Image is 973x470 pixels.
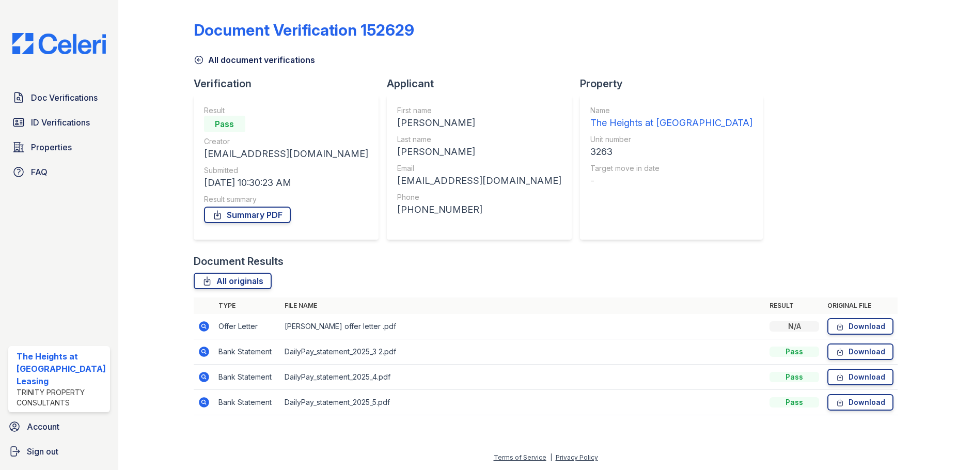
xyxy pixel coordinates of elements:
div: Pass [770,397,819,408]
td: DailyPay_statement_2025_5.pdf [280,390,766,415]
a: Name The Heights at [GEOGRAPHIC_DATA] [590,105,752,130]
th: Result [765,297,823,314]
div: 3263 [590,145,752,159]
div: Property [580,76,771,91]
td: Offer Letter [214,314,280,339]
div: Pass [770,372,819,382]
div: Email [397,163,561,174]
div: Result [204,105,368,116]
a: FAQ [8,162,110,182]
td: [PERSON_NAME] offer letter .pdf [280,314,766,339]
span: Account [27,420,59,433]
img: CE_Logo_Blue-a8612792a0a2168367f1c8372b55b34899dd931a85d93a1a3d3e32e68fde9ad4.png [4,33,114,54]
div: [PERSON_NAME] [397,145,561,159]
div: Name [590,105,752,116]
a: Download [827,369,893,385]
div: N/A [770,321,819,332]
div: Phone [397,192,561,202]
div: Unit number [590,134,752,145]
th: File name [280,297,766,314]
span: Doc Verifications [31,91,98,104]
div: The Heights at [GEOGRAPHIC_DATA] [590,116,752,130]
div: Trinity Property Consultants [17,387,106,408]
a: All originals [194,273,272,289]
div: Pass [770,347,819,357]
div: [PERSON_NAME] [397,116,561,130]
span: FAQ [31,166,48,178]
div: The Heights at [GEOGRAPHIC_DATA] Leasing [17,350,106,387]
a: Properties [8,137,110,158]
div: [DATE] 10:30:23 AM [204,176,368,190]
th: Type [214,297,280,314]
div: Result summary [204,194,368,205]
span: Sign out [27,445,58,458]
span: ID Verifications [31,116,90,129]
span: Properties [31,141,72,153]
div: Target move in date [590,163,752,174]
div: | [550,453,552,461]
div: First name [397,105,561,116]
td: Bank Statement [214,365,280,390]
a: Summary PDF [204,207,291,223]
th: Original file [823,297,898,314]
a: Download [827,343,893,360]
div: [EMAIL_ADDRESS][DOMAIN_NAME] [204,147,368,161]
div: Document Results [194,254,284,269]
div: Submitted [204,165,368,176]
a: Download [827,394,893,411]
a: Download [827,318,893,335]
div: Pass [204,116,245,132]
td: Bank Statement [214,390,280,415]
div: Verification [194,76,387,91]
a: Account [4,416,114,437]
div: [EMAIL_ADDRESS][DOMAIN_NAME] [397,174,561,188]
div: [PHONE_NUMBER] [397,202,561,217]
div: Applicant [387,76,580,91]
div: - [590,174,752,188]
a: Doc Verifications [8,87,110,108]
div: Last name [397,134,561,145]
td: DailyPay_statement_2025_4.pdf [280,365,766,390]
td: Bank Statement [214,339,280,365]
a: Sign out [4,441,114,462]
div: Creator [204,136,368,147]
a: Terms of Service [494,453,546,461]
a: ID Verifications [8,112,110,133]
div: Document Verification 152629 [194,21,414,39]
td: DailyPay_statement_2025_3 2.pdf [280,339,766,365]
a: All document verifications [194,54,315,66]
a: Privacy Policy [556,453,598,461]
